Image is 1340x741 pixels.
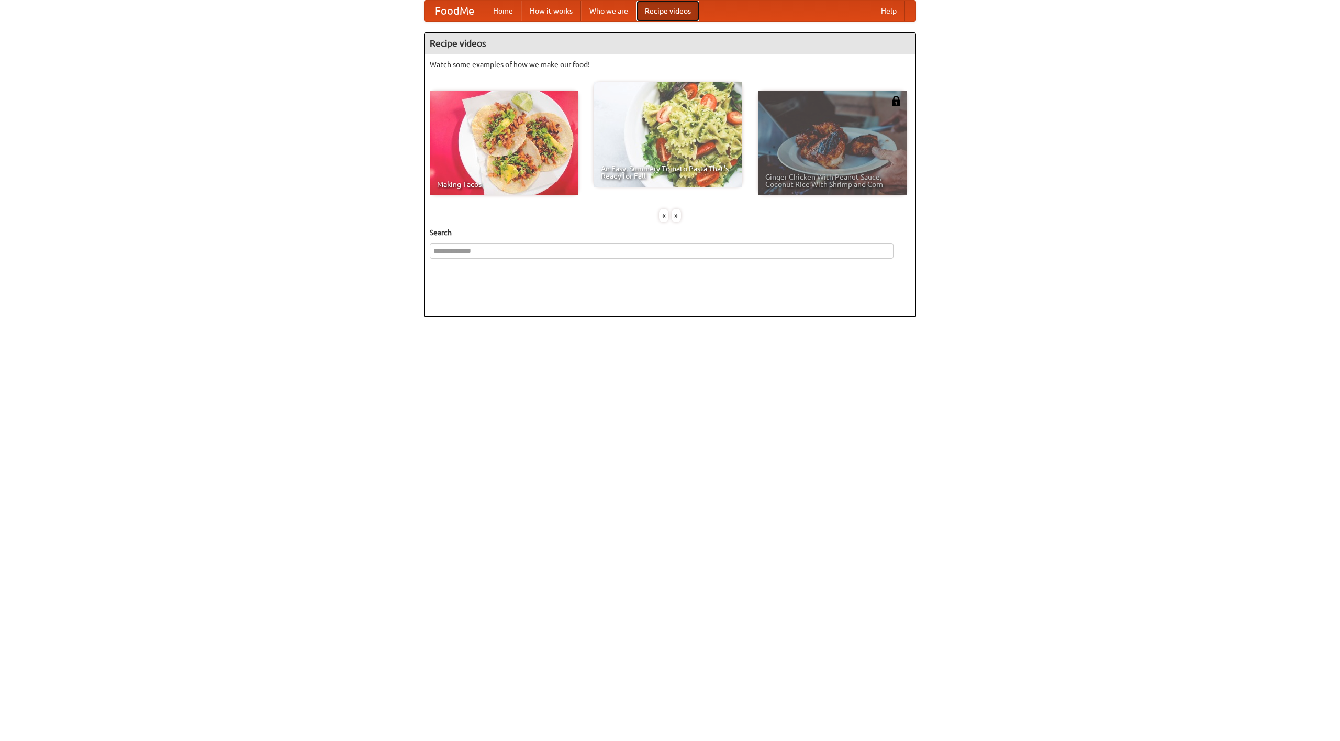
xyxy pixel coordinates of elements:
img: 483408.png [891,96,901,106]
a: Help [873,1,905,21]
a: Home [485,1,521,21]
div: » [672,209,681,222]
p: Watch some examples of how we make our food! [430,59,910,70]
a: How it works [521,1,581,21]
span: An Easy, Summery Tomato Pasta That's Ready for Fall [601,165,735,180]
h4: Recipe videos [425,33,915,54]
a: Recipe videos [636,1,699,21]
h5: Search [430,227,910,238]
a: Who we are [581,1,636,21]
a: FoodMe [425,1,485,21]
div: « [659,209,668,222]
a: Making Tacos [430,91,578,195]
span: Making Tacos [437,181,571,188]
a: An Easy, Summery Tomato Pasta That's Ready for Fall [594,82,742,187]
